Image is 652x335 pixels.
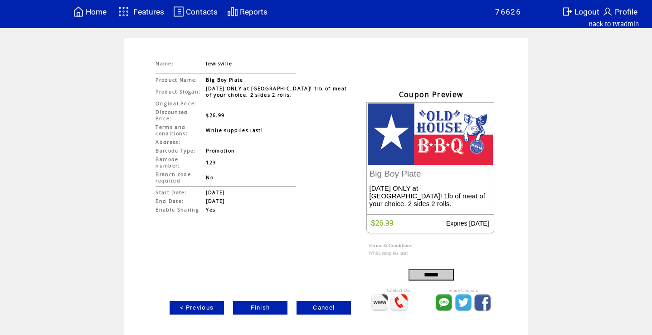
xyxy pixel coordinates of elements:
[233,301,287,315] a: Finish
[371,219,394,227] span: $26.99
[206,207,215,213] span: Yes
[206,77,243,83] span: Big Boy Plate
[173,6,184,17] img: contacts.svg
[370,169,421,178] span: Big Boy Plate
[368,103,493,165] img: images
[73,6,84,17] img: home.svg
[156,60,174,67] span: Name:
[369,250,408,256] span: While supplies last!
[387,287,410,293] span: Contact Us:
[448,287,478,293] span: Share Coupon:
[206,60,232,67] span: lewisville
[602,6,613,17] img: profile.svg
[156,89,200,95] span: Product Slogan:
[206,159,216,166] span: 123
[454,294,472,311] img: twitter_icon.png
[369,242,412,248] span: Terms & Conditions
[156,100,196,107] span: Original Price:
[371,294,389,311] img: www_icon.png
[560,5,601,19] a: Logout
[156,156,180,169] span: Barcode number:
[226,5,269,19] a: Reports
[156,148,195,154] span: Barcode Type:
[86,7,107,16] span: Home
[227,6,238,17] img: chart.svg
[615,7,637,16] span: Profile
[170,301,224,315] a: < Previous
[446,220,489,227] span: Expires [DATE]
[156,189,187,196] span: Start Date:
[206,85,347,98] span: [DATE] ONLY at [GEOGRAPHIC_DATA]! 1lb of meat of your choice. 2 sides 2 rolls.
[172,5,219,19] a: Contacts
[390,294,408,311] img: Call_icon.png
[474,294,491,311] img: fb_icon.png
[186,7,218,16] span: Contacts
[562,6,573,17] img: exit.svg
[206,189,224,196] span: [DATE]
[370,184,485,207] span: [DATE] ONLY at [GEOGRAPHIC_DATA]! 1lb of meat of your choice. 2 sides 2 rolls.
[206,127,263,133] span: While supplies last!
[240,7,268,16] span: Reports
[366,88,496,100] td: Coupon Preview
[206,174,214,181] span: No
[156,124,188,137] span: Terms and conditions:
[133,7,164,16] span: Features
[156,171,191,184] span: Branch code required
[297,301,351,315] a: Cancel
[116,4,131,19] img: features.svg
[206,148,235,154] span: Promotion
[435,294,453,311] img: sms_icon.png
[495,7,521,16] span: 76626
[601,5,639,19] a: Profile
[574,7,599,16] span: Logout
[114,3,165,20] a: Features
[206,198,224,204] span: [DATE]
[156,77,197,83] span: Product Name:
[206,112,224,118] span: $26.99
[156,207,199,213] span: Enable Sharing
[156,198,184,204] span: End Date:
[156,109,188,122] span: Discounted Price:
[156,139,180,145] span: Address:
[589,20,639,28] a: Back to tvradmin
[72,5,108,19] a: Home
